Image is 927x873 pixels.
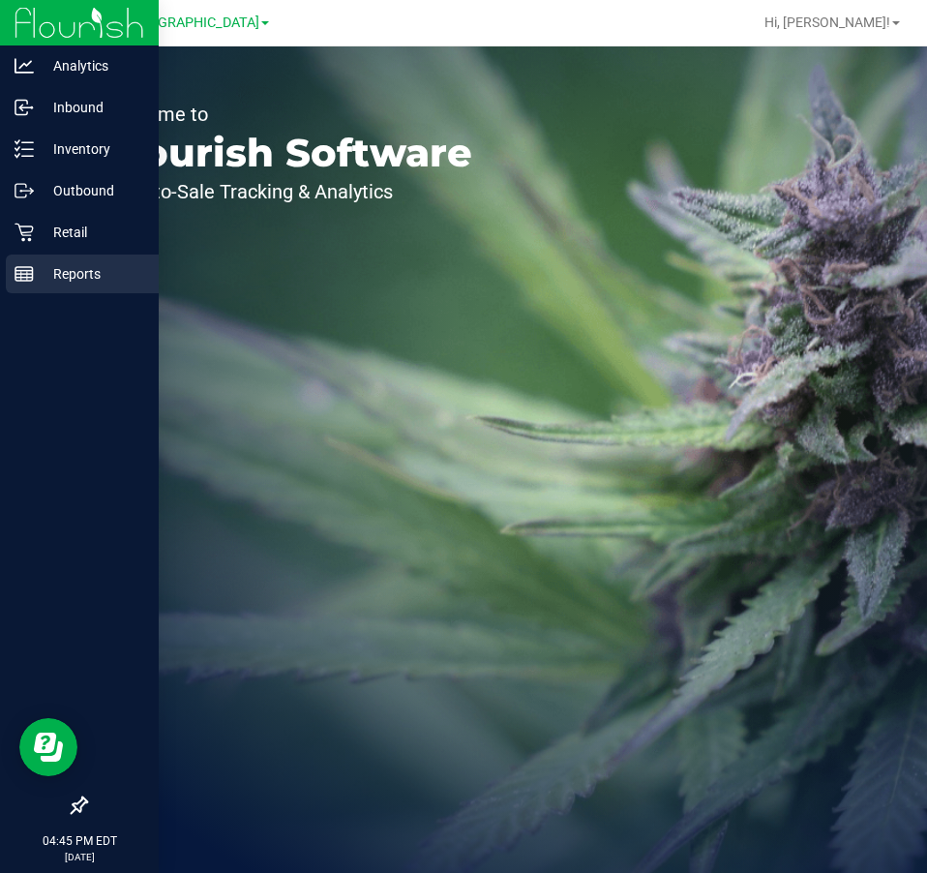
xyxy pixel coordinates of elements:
[15,264,34,284] inline-svg: Reports
[15,181,34,200] inline-svg: Outbound
[15,56,34,75] inline-svg: Analytics
[34,54,150,77] p: Analytics
[15,223,34,242] inline-svg: Retail
[9,832,150,850] p: 04:45 PM EDT
[34,179,150,202] p: Outbound
[34,96,150,119] p: Inbound
[105,105,472,124] p: Welcome to
[34,262,150,286] p: Reports
[764,15,890,30] span: Hi, [PERSON_NAME]!
[34,221,150,244] p: Retail
[127,15,259,31] span: [GEOGRAPHIC_DATA]
[15,139,34,159] inline-svg: Inventory
[105,134,472,172] p: Flourish Software
[105,182,472,201] p: Seed-to-Sale Tracking & Analytics
[9,850,150,864] p: [DATE]
[19,718,77,776] iframe: Resource center
[15,98,34,117] inline-svg: Inbound
[34,137,150,161] p: Inventory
